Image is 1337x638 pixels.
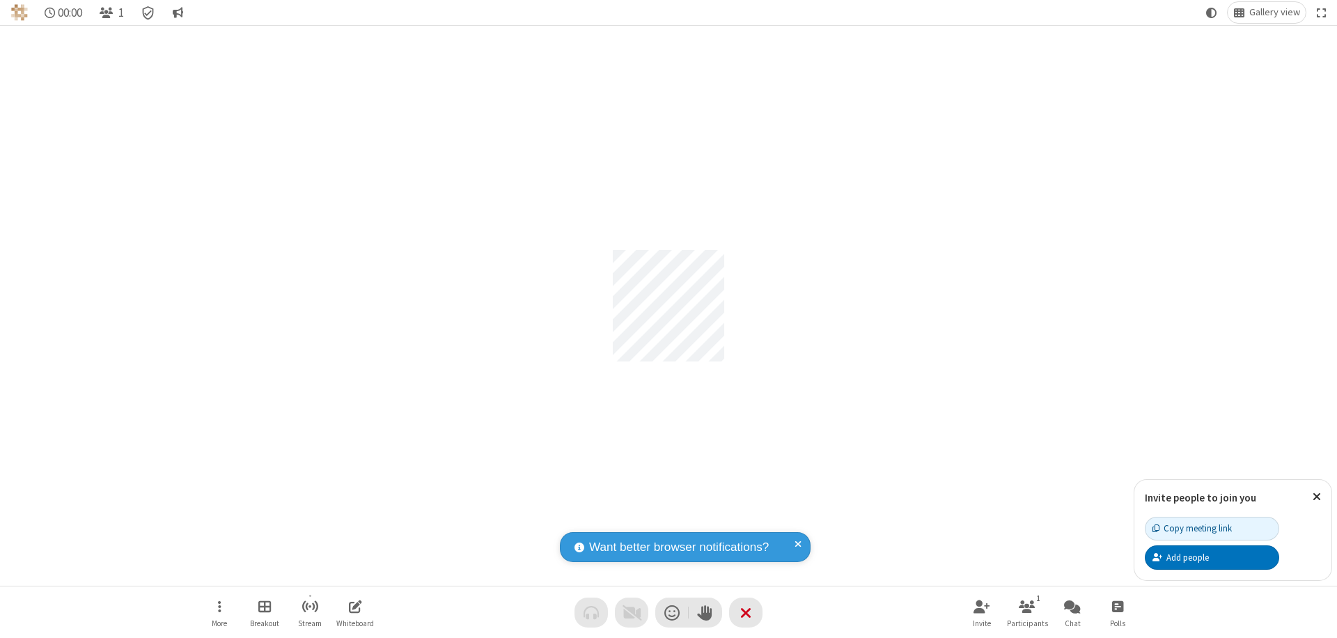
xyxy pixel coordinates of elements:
[1145,517,1279,540] button: Copy meeting link
[39,2,88,23] div: Timer
[1110,619,1125,628] span: Polls
[166,2,189,23] button: Conversation
[1302,480,1331,514] button: Close popover
[298,619,322,628] span: Stream
[1033,592,1045,605] div: 1
[1311,2,1332,23] button: Fullscreen
[1006,593,1048,632] button: Open participant list
[961,593,1003,632] button: Invite participants (⌘+Shift+I)
[1145,491,1256,504] label: Invite people to join you
[289,593,331,632] button: Start streaming
[250,619,279,628] span: Breakout
[1249,7,1300,18] span: Gallery view
[198,593,240,632] button: Open menu
[729,598,763,628] button: End or leave meeting
[58,6,82,20] span: 00:00
[615,598,648,628] button: Video
[973,619,991,628] span: Invite
[336,619,374,628] span: Whiteboard
[244,593,286,632] button: Manage Breakout Rooms
[574,598,608,628] button: Audio problem - check your Internet connection or call by phone
[1051,593,1093,632] button: Open chat
[655,598,689,628] button: Send a reaction
[212,619,227,628] span: More
[93,2,130,23] button: Open participant list
[334,593,376,632] button: Open shared whiteboard
[135,2,162,23] div: Meeting details Encryption enabled
[1228,2,1306,23] button: Change layout
[1097,593,1139,632] button: Open poll
[1007,619,1048,628] span: Participants
[118,6,124,20] span: 1
[11,4,28,21] img: QA Selenium DO NOT DELETE OR CHANGE
[689,598,722,628] button: Raise hand
[1152,522,1232,535] div: Copy meeting link
[1201,2,1223,23] button: Using system theme
[1065,619,1081,628] span: Chat
[1145,545,1279,569] button: Add people
[589,538,769,557] span: Want better browser notifications?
